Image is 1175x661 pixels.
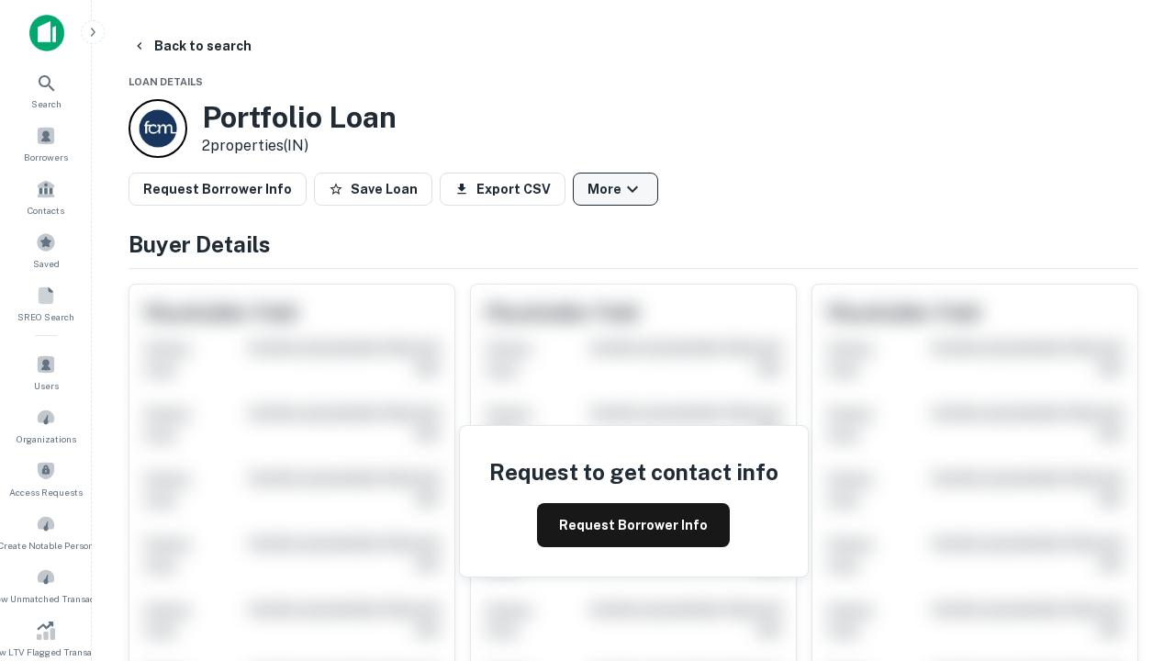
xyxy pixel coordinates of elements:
[489,455,778,488] h4: Request to get contact info
[129,228,1138,261] h4: Buyer Details
[202,135,397,157] p: 2 properties (IN)
[6,507,86,556] a: Create Notable Person
[6,400,86,450] a: Organizations
[573,173,658,206] button: More
[6,118,86,168] a: Borrowers
[6,278,86,328] a: SREO Search
[29,15,64,51] img: capitalize-icon.png
[6,172,86,221] a: Contacts
[28,203,64,218] span: Contacts
[6,65,86,115] a: Search
[17,309,74,324] span: SREO Search
[6,560,86,610] a: Review Unmatched Transactions
[440,173,565,206] button: Export CSV
[537,503,730,547] button: Request Borrower Info
[129,76,203,87] span: Loan Details
[125,29,259,62] button: Back to search
[6,347,86,397] a: Users
[9,485,83,499] span: Access Requests
[129,173,307,206] button: Request Borrower Info
[31,96,62,111] span: Search
[6,454,86,503] a: Access Requests
[202,100,397,135] h3: Portfolio Loan
[1083,455,1175,543] iframe: Chat Widget
[6,225,86,274] a: Saved
[314,173,432,206] button: Save Loan
[17,431,76,446] span: Organizations
[24,150,68,164] span: Borrowers
[33,256,60,271] span: Saved
[34,378,59,393] span: Users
